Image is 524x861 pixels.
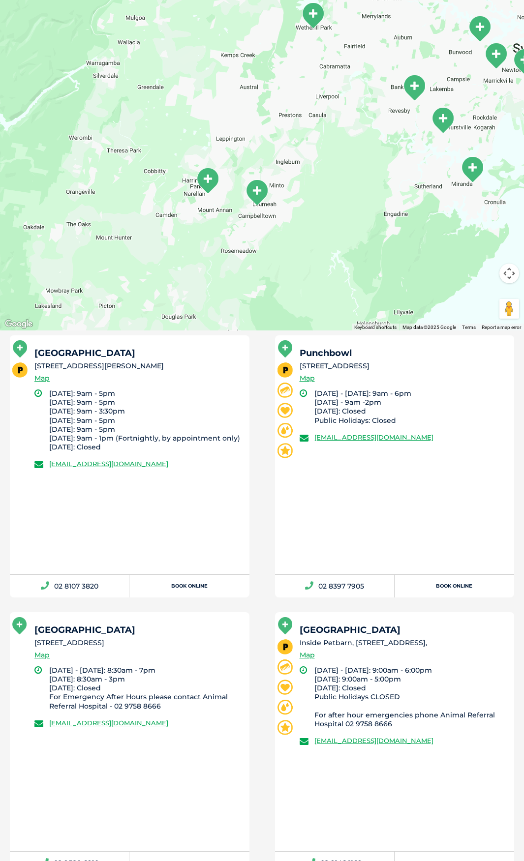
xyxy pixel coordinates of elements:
[49,666,241,711] li: [DATE] - [DATE]: 8:30am - 7pm [DATE]: 8:30am - 3pm [DATE]: Closed For Emergency After Hours pleas...
[314,389,506,425] li: [DATE] - [DATE]: 9am - 6pm [DATE] - 9am -2pm [DATE]: Closed Public Holidays: Closed
[467,15,492,42] div: Five Dock
[300,625,506,634] h5: [GEOGRAPHIC_DATA]
[499,264,519,283] button: Map camera controls
[2,318,35,330] img: Google
[301,2,325,29] div: Wetherill Park
[129,575,249,597] a: Book Online
[300,361,506,371] li: [STREET_ADDRESS]
[34,349,241,357] h5: [GEOGRAPHIC_DATA]
[245,179,269,206] div: Campbelltown
[195,167,220,194] div: Narellan
[402,325,456,330] span: Map data ©2025 Google
[34,638,241,648] li: [STREET_ADDRESS]
[395,575,514,597] a: Book Online
[431,107,455,134] div: Mortdale
[34,650,50,661] a: Map
[314,433,433,441] a: [EMAIL_ADDRESS][DOMAIN_NAME]
[2,318,35,330] a: Open this area in Google Maps (opens a new window)
[314,666,506,728] li: [DATE] - [DATE]: 9:00am - 6:00pm [DATE]: 9:00am - 5:00pm [DATE]: Closed Public Holidays CLOSED Fo...
[300,638,506,648] li: Inside Petbarn, [STREET_ADDRESS],
[34,361,241,371] li: [STREET_ADDRESS][PERSON_NAME]
[460,156,485,183] div: Caringbah
[300,373,315,384] a: Map
[49,460,168,468] a: [EMAIL_ADDRESS][DOMAIN_NAME]
[300,349,506,357] h5: Punchbowl
[499,299,519,319] button: Drag Pegman onto the map to open Street View
[484,42,508,69] div: Livingstone Rd
[402,74,427,101] div: Punchbowl
[49,719,168,727] a: [EMAIL_ADDRESS][DOMAIN_NAME]
[34,373,50,384] a: Map
[300,650,315,661] a: Map
[482,325,521,330] a: Report a map error
[314,737,433,744] a: [EMAIL_ADDRESS][DOMAIN_NAME]
[49,389,241,451] li: [DATE]: 9am - 5pm [DATE]: 9am - 5pm [DATE]: 9am - 3:30pm [DATE]: 9am - 5pm [DATE]: 9am - 5pm [DAT...
[275,575,395,597] a: 02 8397 7905
[10,575,129,597] a: 02 8107 3820
[34,625,241,634] h5: [GEOGRAPHIC_DATA]
[354,324,397,331] button: Keyboard shortcuts
[462,325,476,330] a: Terms (opens in new tab)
